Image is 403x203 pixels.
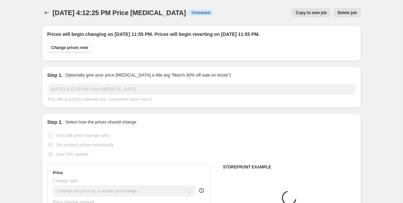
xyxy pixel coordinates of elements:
[191,10,210,15] span: Scheduled
[56,142,114,147] span: Set product prices individually
[47,97,151,102] span: This title is just for internal use, customers won't see it
[47,119,63,125] h2: Step 2.
[42,8,51,17] button: Price change jobs
[338,10,357,15] span: Delete job
[333,8,361,17] button: Delete job
[51,45,88,50] span: Change prices now
[53,9,186,16] span: [DATE] 4:12:25 PM Price [MEDICAL_DATA]
[47,31,356,38] h2: Prices will begin changing on [DATE] 11:55 PM. Prices will begin reverting on [DATE] 11:55 PM.
[53,170,63,175] h3: Price
[47,72,63,79] h2: Step 1.
[65,72,231,79] p: Optionally give your price [MEDICAL_DATA] a title (eg "March 30% off sale on boots")
[292,8,331,17] button: Copy to new job
[47,84,356,95] input: 30% off holiday sale
[198,187,205,194] div: help
[223,164,356,170] h6: STOREFRONT EXAMPLE
[53,178,78,183] span: Change type
[65,119,136,125] p: Select how the prices should change
[47,43,92,52] button: Change prices now
[56,152,88,157] span: Use CSV upload
[56,133,110,138] span: Use bulk price change rules
[296,10,327,15] span: Copy to new job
